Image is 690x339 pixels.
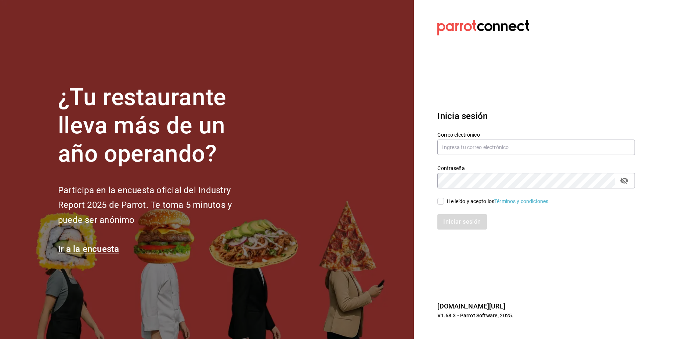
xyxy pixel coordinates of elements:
[58,83,256,168] h1: ¿Tu restaurante lleva más de un año operando?
[58,183,256,228] h2: Participa en la encuesta oficial del Industry Report 2025 de Parrot. Te toma 5 minutos y puede se...
[437,140,635,155] input: Ingresa tu correo electrónico
[618,174,631,187] button: passwordField
[437,109,635,123] h3: Inicia sesión
[437,302,505,310] a: [DOMAIN_NAME][URL]
[437,132,635,137] label: Correo electrónico
[58,244,119,254] a: Ir a la encuesta
[494,198,550,204] a: Términos y condiciones.
[437,166,635,171] label: Contraseña
[437,312,635,319] p: V1.68.3 - Parrot Software, 2025.
[447,198,550,205] div: He leído y acepto los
